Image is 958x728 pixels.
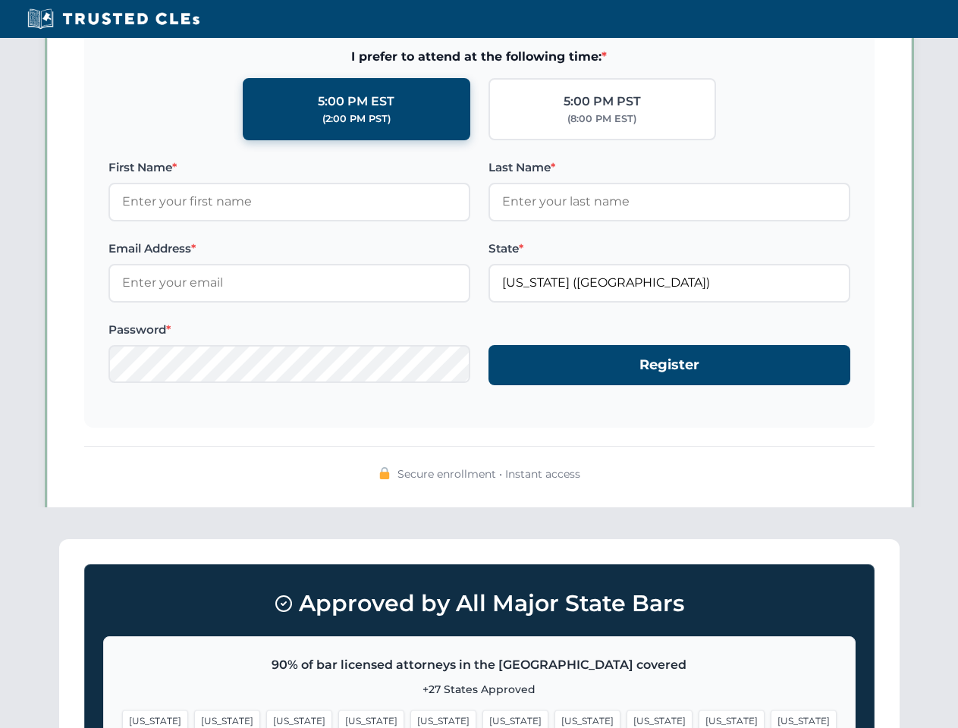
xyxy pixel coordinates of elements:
[488,345,850,385] button: Register
[488,158,850,177] label: Last Name
[108,183,470,221] input: Enter your first name
[122,655,837,675] p: 90% of bar licensed attorneys in the [GEOGRAPHIC_DATA] covered
[488,183,850,221] input: Enter your last name
[564,92,641,111] div: 5:00 PM PST
[567,111,636,127] div: (8:00 PM EST)
[23,8,204,30] img: Trusted CLEs
[108,240,470,258] label: Email Address
[488,264,850,302] input: Florida (FL)
[488,240,850,258] label: State
[397,466,580,482] span: Secure enrollment • Instant access
[108,47,850,67] span: I prefer to attend at the following time:
[108,264,470,302] input: Enter your email
[378,467,391,479] img: 🔒
[108,158,470,177] label: First Name
[322,111,391,127] div: (2:00 PM PST)
[122,681,837,698] p: +27 States Approved
[108,321,470,339] label: Password
[318,92,394,111] div: 5:00 PM EST
[103,583,856,624] h3: Approved by All Major State Bars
